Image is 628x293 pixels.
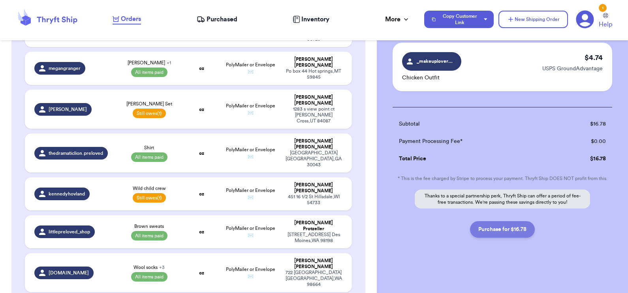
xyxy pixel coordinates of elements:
[49,229,90,235] span: littlepreloved_shop
[207,15,237,24] span: Purchased
[133,264,165,270] span: Wool socks
[121,14,141,24] span: Orders
[144,145,154,151] span: Shirt
[599,13,612,29] a: Help
[128,60,171,66] span: [PERSON_NAME]
[542,65,603,73] p: USPS GroundAdvantage
[199,151,204,156] strong: oz
[576,10,594,28] a: 1
[199,229,204,234] strong: oz
[113,14,141,24] a: Orders
[585,52,603,63] p: $ 4.74
[133,109,166,118] span: Still owes (1)
[285,182,342,194] div: [PERSON_NAME] [PERSON_NAME]
[285,56,342,68] div: [PERSON_NAME] [PERSON_NAME]
[285,258,342,270] div: [PERSON_NAME] [PERSON_NAME]
[285,270,342,287] div: 722 [GEOGRAPHIC_DATA] [GEOGRAPHIC_DATA] , WA 98664
[133,185,166,192] span: Wild child crew
[553,115,612,133] td: $ 16.78
[131,231,167,240] span: All items paid
[159,265,165,270] span: + 3
[199,192,204,196] strong: oz
[393,175,612,182] p: * This is the fee charged by Stripe to process your payment. Thryft Ship DOES NOT profit from this.
[199,270,204,275] strong: oz
[553,150,612,167] td: $ 16.78
[553,133,612,150] td: $ 0.00
[199,107,204,112] strong: oz
[126,101,172,107] span: [PERSON_NAME] Set
[285,194,342,206] div: 451 16 1/2 St Hillsdale , WI 54733
[498,11,568,28] button: New Shipping Order
[470,221,535,238] button: Purchase for $16.78
[599,4,607,12] div: 1
[385,15,410,24] div: More
[226,267,275,279] span: PolyMailer or Envelope ✉️
[393,133,553,150] td: Payment Processing Fee*
[131,152,167,162] span: All items paid
[285,220,342,232] div: [PERSON_NAME] Protzeller
[599,20,612,29] span: Help
[285,138,342,150] div: [PERSON_NAME] [PERSON_NAME]
[134,223,164,229] span: Brown sweats
[131,272,167,282] span: All items paid
[393,115,553,133] td: Subtotal
[285,68,342,80] div: Po box 44 Hot springs , MT 59845
[131,68,167,77] span: All items paid
[285,106,342,124] div: 1283 s view point ct [PERSON_NAME] Cross , UT 84087
[199,66,204,71] strong: oz
[424,11,494,28] button: Copy Customer Link
[226,103,275,115] span: PolyMailer or Envelope ✉️
[402,74,461,82] p: Chicken Outfit
[285,232,342,244] div: [STREET_ADDRESS] Des Moines , WA 98198
[197,15,237,24] a: Purchased
[226,147,275,159] span: PolyMailer or Envelope ✉️
[49,65,81,71] span: megangranger
[49,106,87,113] span: [PERSON_NAME]
[417,58,454,65] span: _makeuploverkelly_
[285,94,342,106] div: [PERSON_NAME] [PERSON_NAME]
[226,226,275,238] span: PolyMailer or Envelope ✉️
[285,150,342,168] div: [GEOGRAPHIC_DATA] [GEOGRAPHIC_DATA] , GA 30043
[49,191,85,197] span: kennedyhovland
[301,15,329,24] span: Inventory
[49,150,103,156] span: thedramaticlion.preloved
[293,15,329,24] a: Inventory
[226,62,275,74] span: PolyMailer or Envelope ✉️
[133,193,166,203] span: Still owes (1)
[167,60,171,65] span: + 1
[226,188,275,200] span: PolyMailer or Envelope ✉️
[415,190,590,208] p: Thanks to a special partnership perk, Thryft Ship can offer a period of fee-free transactions. We...
[49,270,89,276] span: [DOMAIN_NAME]
[393,150,553,167] td: Total Price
